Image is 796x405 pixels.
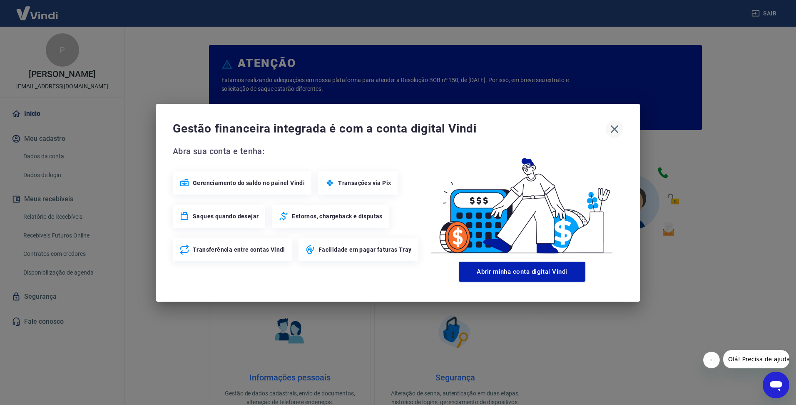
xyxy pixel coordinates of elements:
span: Olá! Precisa de ajuda? [5,6,70,12]
span: Facilidade em pagar faturas Tray [318,245,412,254]
span: Gestão financeira integrada é com a conta digital Vindi [173,120,606,137]
span: Transações via Pix [338,179,391,187]
iframe: Botão para abrir a janela de mensagens [763,372,789,398]
span: Estornos, chargeback e disputas [292,212,382,220]
span: Transferência entre contas Vindi [193,245,285,254]
img: Good Billing [421,145,623,258]
span: Saques quando desejar [193,212,259,220]
span: Gerenciamento do saldo no painel Vindi [193,179,305,187]
iframe: Mensagem da empresa [723,350,789,368]
iframe: Fechar mensagem [703,352,720,368]
span: Abra sua conta e tenha: [173,145,421,158]
button: Abrir minha conta digital Vindi [459,262,585,282]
